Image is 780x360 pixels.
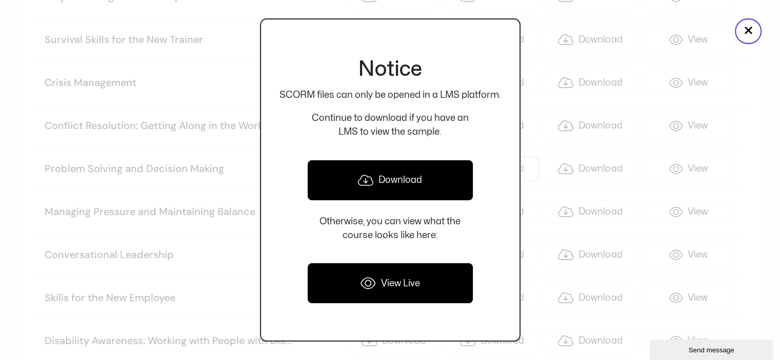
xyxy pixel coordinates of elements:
p: Continue to download if you have an LMS to view the sample. [279,111,501,139]
iframe: chat widget [650,337,775,360]
p: SCORM files can only be opened in a LMS platform. [279,88,501,102]
h2: Notice [279,56,501,83]
a: Download [307,160,473,201]
p: Otherwise, you can view what the course looks like here: [279,215,501,242]
button: Close popup [735,18,762,44]
a: View Live [307,263,473,304]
